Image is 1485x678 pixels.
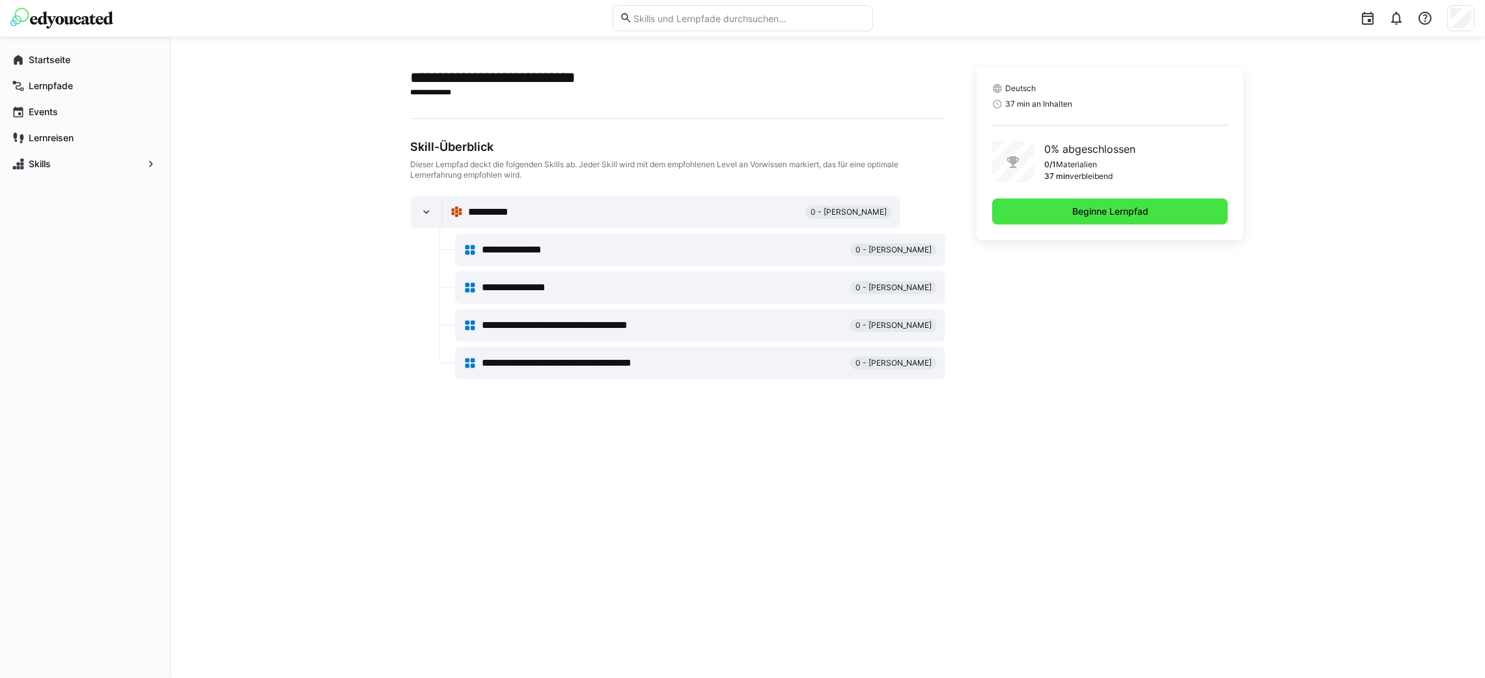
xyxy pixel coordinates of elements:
p: verbleibend [1070,171,1113,182]
span: Deutsch [1005,83,1036,94]
input: Skills und Lernpfade durchsuchen… [632,12,865,24]
p: 0% abgeschlossen [1044,141,1135,157]
button: Beginne Lernpfad [992,198,1228,224]
p: 37 min [1044,171,1070,182]
span: 0 - [PERSON_NAME] [855,282,932,293]
p: 0/1 [1044,159,1056,170]
span: 0 - [PERSON_NAME] [855,245,932,255]
span: 37 min an Inhalten [1005,99,1072,109]
div: Skill-Überblick [411,140,945,154]
span: 0 - [PERSON_NAME] [855,320,932,331]
span: Beginne Lernpfad [1070,205,1150,218]
span: 0 - [PERSON_NAME] [855,358,932,368]
span: 0 - [PERSON_NAME] [811,207,887,217]
div: Dieser Lernpfad deckt die folgenden Skills ab. Jeder Skill wird mit dem empfohlenen Level an Vorw... [411,159,945,180]
p: Materialien [1056,159,1097,170]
